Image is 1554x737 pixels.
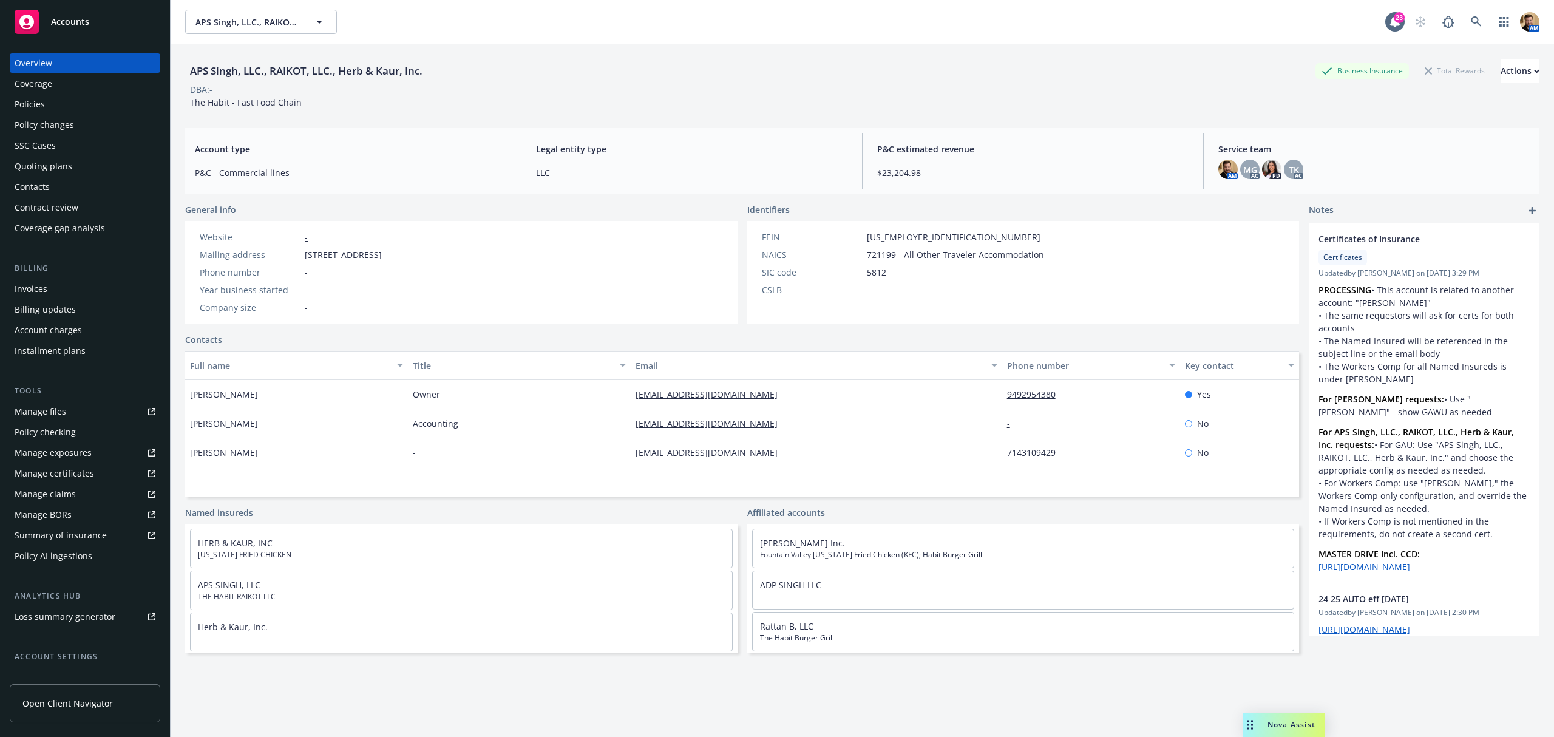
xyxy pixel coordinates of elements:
div: Website [200,231,300,243]
button: APS Singh, LLC., RAIKOT, LLC., Herb & Kaur, Inc. [185,10,337,34]
div: Policies [15,95,45,114]
span: No [1197,417,1209,430]
span: 721199 - All Other Traveler Accommodation [867,248,1044,261]
span: [PERSON_NAME] [190,446,258,459]
a: [URL][DOMAIN_NAME] [1318,623,1410,635]
div: Billing updates [15,300,76,319]
span: - [867,284,870,296]
a: Affiliated accounts [747,506,825,519]
div: Summary of insurance [15,526,107,545]
div: Email [636,359,984,372]
span: Updated by [PERSON_NAME] on [DATE] 3:29 PM [1318,268,1530,279]
span: [US_EMPLOYER_IDENTIFICATION_NUMBER] [867,231,1040,243]
strong: For APS Singh, LLC., RAIKOT, LLC., Herb & Kaur, Inc. requests: [1318,426,1516,450]
a: Coverage gap analysis [10,219,160,238]
div: Business Insurance [1315,63,1409,78]
a: Accounts [10,5,160,39]
span: - [305,284,308,296]
span: [PERSON_NAME] [190,417,258,430]
div: Manage claims [15,484,76,504]
strong: For [PERSON_NAME] requests: [1318,393,1444,405]
span: [PERSON_NAME] [190,388,258,401]
div: Coverage [15,74,52,93]
div: Billing [10,262,160,274]
a: add [1525,203,1539,218]
a: APS SINGH, LLC [198,579,260,591]
span: P&C - Commercial lines [195,166,506,179]
div: Overview [15,53,52,73]
div: Installment plans [15,341,86,361]
a: [EMAIL_ADDRESS][DOMAIN_NAME] [636,447,787,458]
div: APS Singh, LLC., RAIKOT, LLC., Herb & Kaur, Inc. [185,63,427,79]
span: Manage exposures [10,443,160,463]
img: photo [1218,160,1238,179]
span: TK [1289,163,1299,176]
span: - [305,266,308,279]
span: The Habit - Fast Food Chain [190,97,302,108]
a: ADP SINGH LLC [760,579,821,591]
button: Email [631,351,1002,380]
span: Accounting [413,417,458,430]
div: Coverage gap analysis [15,219,105,238]
span: $23,204.98 [877,166,1189,179]
div: DBA: - [190,83,212,96]
div: Account settings [10,651,160,663]
div: Analytics hub [10,590,160,602]
span: THE HABIT RAIKOT LLC [198,591,725,602]
div: Tools [10,385,160,397]
a: Summary of insurance [10,526,160,545]
div: FEIN [762,231,862,243]
div: Key contact [1185,359,1281,372]
span: MG [1243,163,1257,176]
a: [PERSON_NAME] Inc. [760,537,845,549]
a: Account charges [10,321,160,340]
div: Service team [15,668,67,687]
div: Company size [200,301,300,314]
div: Actions [1501,59,1539,83]
a: Contract review [10,198,160,217]
button: Phone number [1002,351,1181,380]
div: Total Rewards [1419,63,1491,78]
div: Title [413,359,612,372]
span: The Habit Burger Grill [760,633,1287,644]
div: Mailing address [200,248,300,261]
button: Key contact [1180,351,1299,380]
span: Open Client Navigator [22,697,113,710]
a: Manage certificates [10,464,160,483]
span: General info [185,203,236,216]
span: 24 25 AUTO eff [DATE] [1318,593,1498,605]
div: Policy AI ingestions [15,546,92,566]
button: Nova Assist [1243,713,1325,737]
p: • Use "[PERSON_NAME]" - show GAWU as needed [1318,393,1530,418]
a: Installment plans [10,341,160,361]
strong: PROCESSING [1318,284,1371,296]
div: SSC Cases [15,136,56,155]
div: NAICS [762,248,862,261]
div: SIC code [762,266,862,279]
button: Title [408,351,631,380]
a: Contacts [185,333,222,346]
div: Contacts [15,177,50,197]
a: Service team [10,668,160,687]
a: Loss summary generator [10,607,160,627]
div: 23 [1394,10,1405,21]
img: photo [1262,160,1281,179]
span: Certificates [1323,252,1362,263]
span: P&C estimated revenue [877,143,1189,155]
div: Account charges [15,321,82,340]
span: Owner [413,388,440,401]
a: Policies [10,95,160,114]
button: Full name [185,351,408,380]
span: Service team [1218,143,1530,155]
span: 5812 [867,266,886,279]
div: Full name [190,359,390,372]
span: - [305,301,308,314]
div: Invoices [15,279,47,299]
a: Coverage [10,74,160,93]
span: Accounts [51,17,89,27]
span: [STREET_ADDRESS] [305,248,382,261]
div: CSLB [762,284,862,296]
a: Policy checking [10,423,160,442]
a: [EMAIL_ADDRESS][DOMAIN_NAME] [636,418,787,429]
span: No [1197,446,1209,459]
